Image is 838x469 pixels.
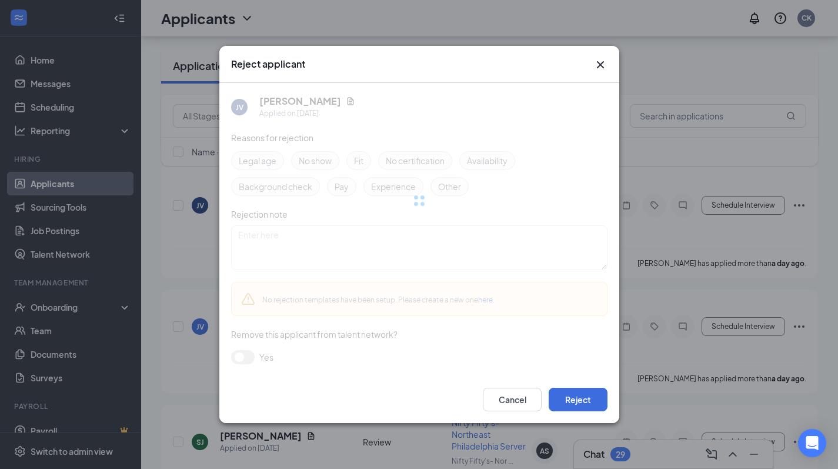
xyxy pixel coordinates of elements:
[483,388,542,411] button: Cancel
[231,58,305,71] h3: Reject applicant
[549,388,607,411] button: Reject
[593,58,607,72] button: Close
[593,58,607,72] svg: Cross
[798,429,826,457] div: Open Intercom Messenger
